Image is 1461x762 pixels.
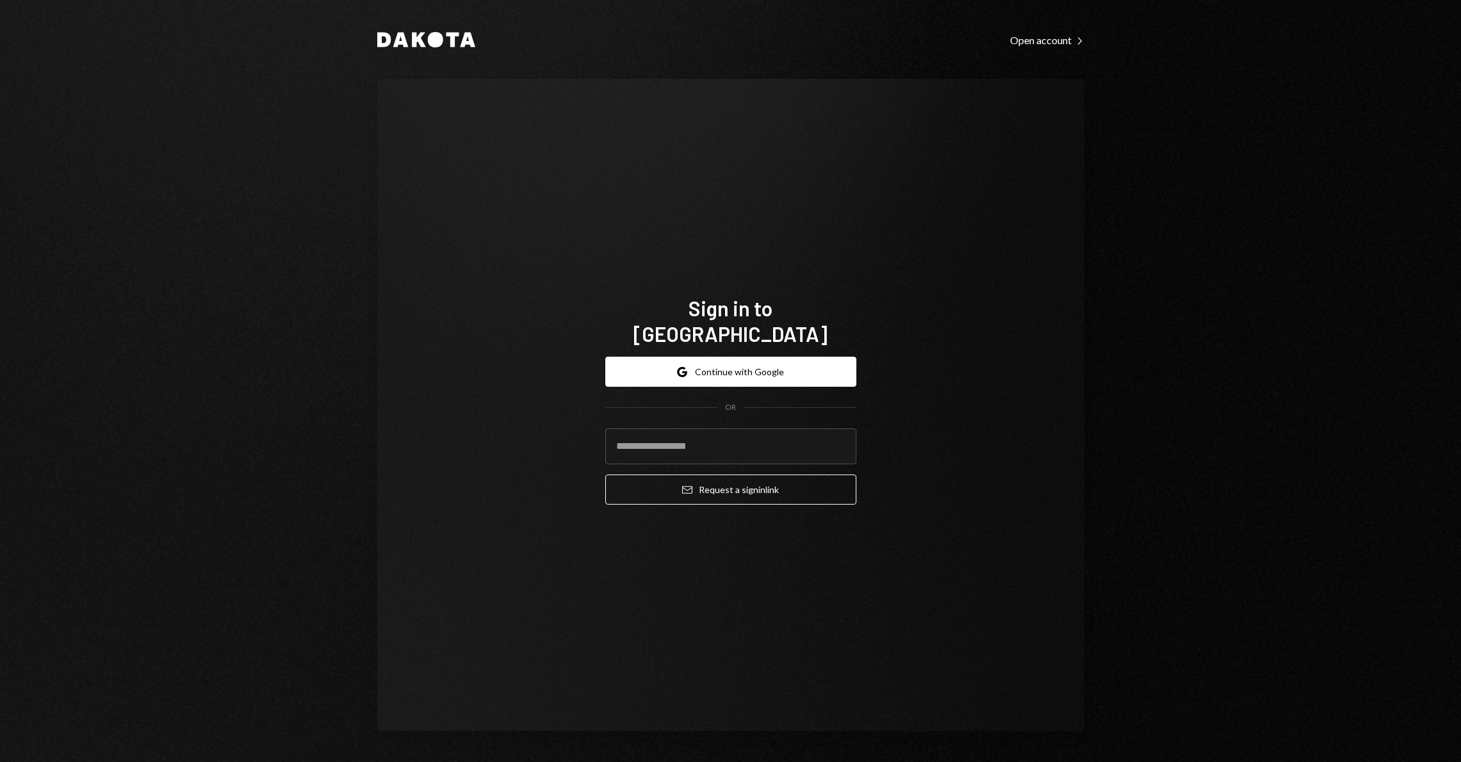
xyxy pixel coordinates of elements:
button: Continue with Google [605,357,856,387]
div: OR [725,402,736,413]
div: Open account [1010,34,1084,47]
button: Request a signinlink [605,474,856,505]
a: Open account [1010,33,1084,47]
h1: Sign in to [GEOGRAPHIC_DATA] [605,295,856,346]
